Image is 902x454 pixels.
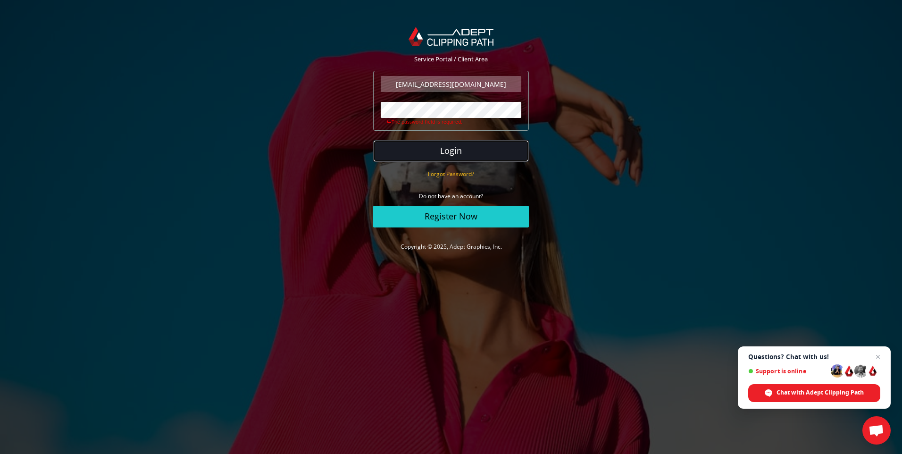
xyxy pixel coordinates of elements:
span: Support is online [748,368,827,375]
small: Forgot Password? [428,170,474,178]
span: Service Portal / Client Area [414,55,488,63]
div: The password field is required. [381,118,521,126]
div: Chat with Adept Clipping Path [748,384,880,402]
a: Copyright © 2025, Adept Graphics, Inc. [401,243,502,251]
span: Close chat [872,351,884,362]
button: Login [373,140,529,162]
input: Email Address [381,76,521,92]
span: Chat with Adept Clipping Path [777,388,864,397]
a: Register Now [373,206,529,227]
small: Do not have an account? [419,192,483,200]
span: Questions? Chat with us! [748,353,880,361]
img: Adept Graphics [409,27,493,46]
a: Forgot Password? [428,169,474,178]
div: Open chat [862,416,891,445]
